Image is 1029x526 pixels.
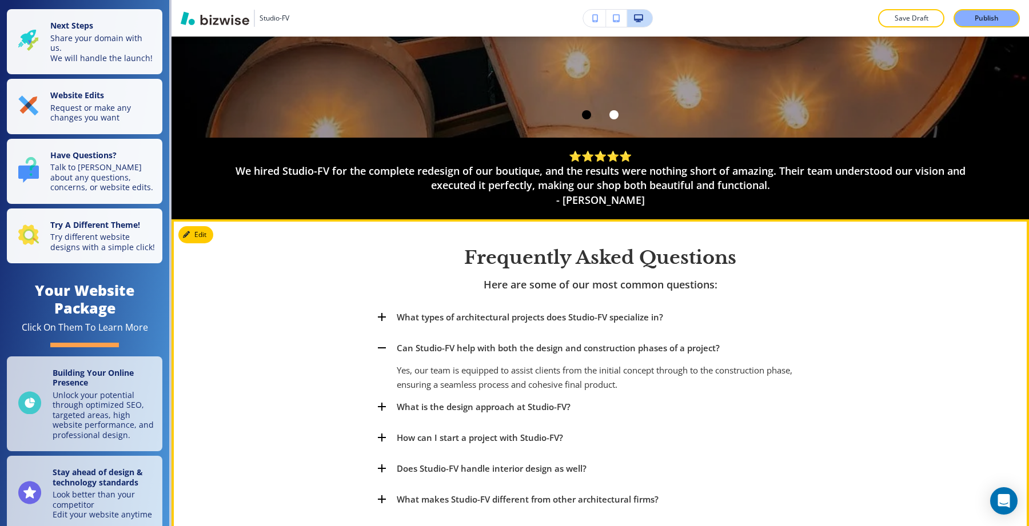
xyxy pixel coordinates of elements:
[954,9,1020,27] button: Publish
[397,310,663,324] p: What types of architectural projects does Studio-FV specialize in?
[50,20,93,31] strong: Next Steps
[53,467,143,488] strong: Stay ahead of design & technology standards
[50,219,140,230] strong: Try A Different Theme!
[223,149,978,208] h3: ⭐⭐⭐⭐⭐ We hired Studio-FV for the complete redesign of our boutique, and the results were nothing ...
[375,391,825,422] div: What is the design approach at Studio-FV?
[7,356,162,452] a: Building Your Online PresenceUnlock your potential through optimized SEO, targeted areas, high we...
[50,33,155,63] p: Share your domain with us. We will handle the launch!
[53,390,155,440] p: Unlock your potential through optimized SEO, targeted areas, high website performance, and profes...
[397,400,571,414] p: What is the design approach at Studio-FV?
[397,461,587,476] p: Does Studio-FV handle interior design as well?
[181,11,249,25] img: Bizwise Logo
[975,13,999,23] p: Publish
[397,431,563,445] p: How can I start a project with Studio-FV?
[397,341,720,355] p: Can Studio-FV help with both the design and construction phases of a project?
[375,332,825,363] div: Can Studio-FV help with both the design and construction phases of a project?
[375,422,825,453] div: How can I start a project with Studio-FV?
[7,9,162,74] button: Next StepsShare your domain with us.We will handle the launch!
[600,101,628,129] div: Navigates to hero photo 2
[181,10,289,27] button: Studio-FV
[375,247,825,268] h2: Frequently Asked Questions
[375,278,825,292] h3: Here are some of our most common questions:
[7,79,162,134] button: Website EditsRequest or make any changes you want
[375,302,825,332] div: What types of architectural projects does Studio-FV specialize in?
[22,322,148,334] div: Click On Them To Learn More
[375,453,825,484] div: Does Studio-FV handle interior design as well?
[7,139,162,204] button: Have Questions?Talk to [PERSON_NAME] about any questions, concerns, or website edits.
[178,226,213,243] button: Edit
[375,484,825,515] div: What makes Studio-FV different from other architectural firms?
[50,162,155,192] p: Talk to [PERSON_NAME] about any questions, concerns, or website edits.
[7,282,162,317] h4: Your Website Package
[50,232,155,252] p: Try different website designs with a simple click!
[7,208,162,264] button: Try A Different Theme!Try different website designs with a simple click!
[50,90,104,101] strong: Website Edits
[573,101,600,129] div: Navigates to hero photo 1
[53,489,155,520] p: Look better than your competitor Edit your website anytime
[397,492,659,507] p: What makes Studio-FV different from other architectural firms?
[893,13,930,23] p: Save Draft
[397,363,825,391] p: Yes, our team is equipped to assist clients from the initial concept through to the construction ...
[990,487,1018,515] div: Open Intercom Messenger
[53,367,134,388] strong: Building Your Online Presence
[878,9,944,27] button: Save Draft
[260,13,289,23] h3: Studio-FV
[50,103,155,123] p: Request or make any changes you want
[50,150,117,160] strong: Have Questions?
